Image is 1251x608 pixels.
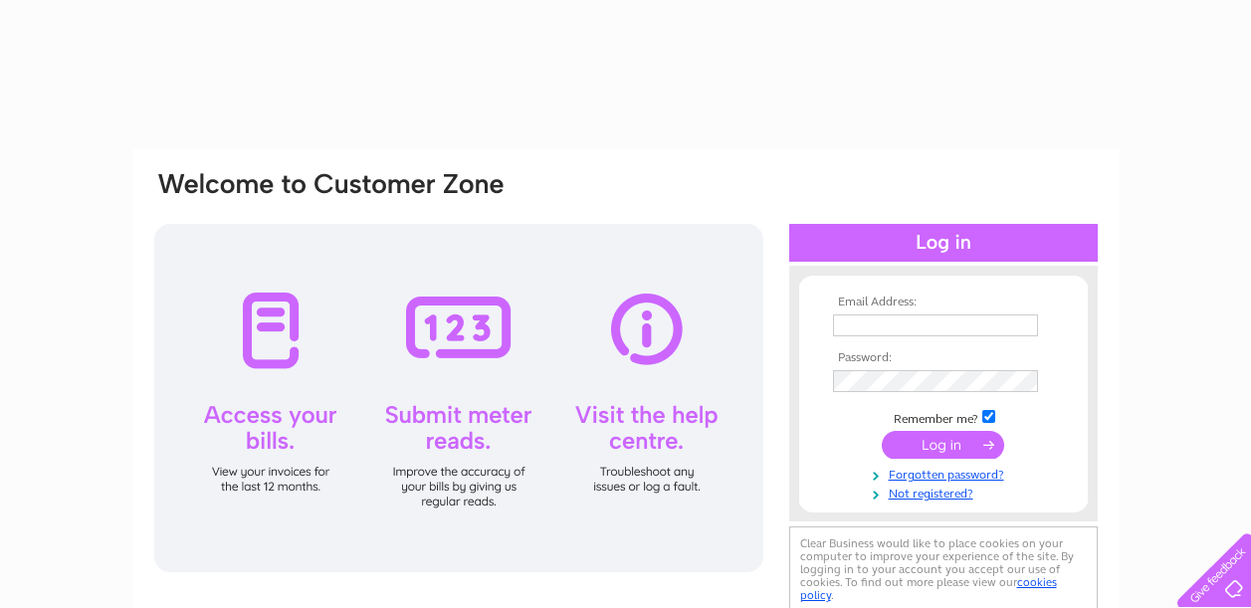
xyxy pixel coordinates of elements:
a: Forgotten password? [833,464,1059,483]
th: Password: [828,351,1059,365]
a: Not registered? [833,483,1059,502]
td: Remember me? [828,407,1059,427]
input: Submit [882,431,1004,459]
a: cookies policy [800,575,1057,602]
th: Email Address: [828,296,1059,309]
